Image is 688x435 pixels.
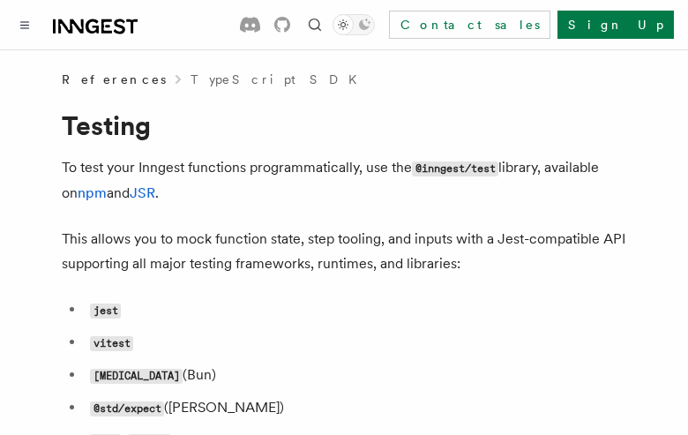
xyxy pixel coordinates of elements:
code: vitest [90,336,133,351]
a: Sign Up [557,11,674,39]
code: [MEDICAL_DATA] [90,369,183,384]
a: npm [78,184,107,201]
span: References [62,71,166,88]
button: Find something... [304,14,325,35]
a: Contact sales [389,11,550,39]
code: @std/expect [90,401,164,416]
a: JSR [130,184,155,201]
code: @inngest/test [412,161,498,176]
h1: Testing [62,109,626,141]
button: Toggle dark mode [333,14,375,35]
li: (Bun) [85,363,626,388]
p: To test your Inngest functions programmatically, use the library, available on and . [62,155,626,206]
li: ([PERSON_NAME]) [85,395,626,421]
a: TypeScript SDK [191,71,368,88]
button: Toggle navigation [14,14,35,35]
code: jest [90,304,121,319]
p: This allows you to mock function state, step tooling, and inputs with a Jest-compatible API suppo... [62,227,626,276]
